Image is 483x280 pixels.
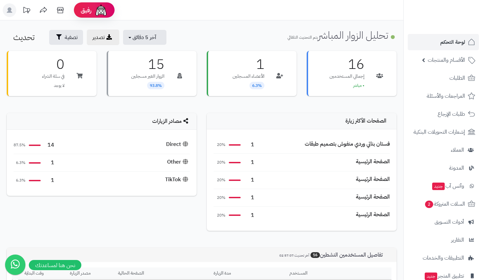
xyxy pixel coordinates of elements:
[329,73,364,80] p: إجمالي المستخدمين
[131,58,164,71] h3: 15
[424,199,465,209] span: السلات المتروكة
[279,253,294,258] span: 02:57:07
[123,30,166,45] button: آخر 5 دقائق
[65,33,78,41] span: تصفية
[42,58,64,71] h3: 0
[44,159,54,167] span: 1
[427,91,465,101] span: المراجعات والأسئلة
[310,252,320,258] span: 16
[408,214,479,230] a: أدوات التسويق
[408,124,479,140] a: إشعارات التحويلات البنكية
[147,82,164,89] span: 93.8%
[14,118,190,125] h4: مصادر الزيارات
[214,195,225,201] span: 20%
[244,194,254,202] span: 1
[408,250,479,266] a: التطبيقات والخدمات
[408,106,479,122] a: طلبات الإرجاع
[233,58,264,71] h3: 1
[432,183,445,190] span: جديد
[414,127,465,137] span: إشعارات التحويلات البنكية
[214,142,225,148] span: 20%
[244,158,254,166] span: 1
[214,118,390,124] h4: الصفحات الأكثر زيارة
[408,70,479,86] a: الطلبات
[408,160,479,176] a: المدونة
[14,160,25,166] span: 6.3%
[431,181,464,191] span: وآتس آب
[353,82,364,89] span: • مباشر
[423,253,464,263] span: التطبيقات والخدمات
[449,73,465,83] span: الطلبات
[44,141,54,149] span: 14
[408,88,479,104] a: المراجعات والأسئلة
[408,142,479,158] a: العملاء
[244,211,254,219] span: 1
[165,176,190,184] div: TikTok
[274,252,391,258] h3: تفاصيل المستخدمين النشطين
[157,267,287,280] th: مدة الزيارة
[408,196,479,212] a: السلات المتروكة2
[279,253,309,258] small: آخر تحديث:
[18,3,35,19] a: تحديثات المنصة
[408,178,479,194] a: وآتس آبجديد
[167,158,190,166] div: Other
[305,140,390,148] div: فستان بناتي وردي منفوش بتصميم طبقات
[94,3,108,17] img: ai-face.png
[435,217,464,227] span: أدوات التسويق
[87,30,119,45] a: تصدير
[428,55,465,65] span: الأقسام والمنتجات
[451,235,464,245] span: التقارير
[44,176,54,184] span: 1
[8,30,45,45] button: تحديث
[233,73,264,80] p: الأعضاء المسجلين
[249,82,264,89] span: 6.3%
[356,175,390,183] div: الصفحة الرئيسية
[14,142,25,148] span: 87.5%
[81,6,92,14] span: رفيق
[356,193,390,201] div: الصفحة الرئيسية
[214,177,225,183] span: 20%
[408,34,479,50] a: لوحة التحكم
[356,211,390,219] div: الصفحة الرئيسية
[49,30,83,45] button: تصفية
[56,267,105,280] th: مصدر الزيارة
[166,141,190,148] div: Direct
[451,145,464,155] span: العملاء
[287,30,397,41] h1: تحليل الزوار المباشر
[329,58,364,71] h3: 16
[287,34,318,40] small: يتم التحديث التلقائي
[54,82,64,89] span: لا يوجد
[449,163,464,173] span: المدونة
[408,232,479,248] a: التقارير
[14,178,25,183] span: 6.3%
[425,201,433,208] span: 2
[425,273,437,280] span: جديد
[133,33,156,41] span: آخر 5 دقائق
[105,267,157,280] th: الصفحة الحالية
[438,109,465,119] span: طلبات الإرجاع
[42,73,64,80] p: في سلة الشراء
[214,212,225,218] span: 20%
[12,267,56,280] th: وقت البداية
[287,267,391,280] th: المستخدم
[13,31,35,43] span: تحديث
[131,73,164,80] p: الزوار الغير مسجلين
[440,37,465,47] span: لوحة التحكم
[244,176,254,184] span: 1
[244,141,254,149] span: 1
[356,158,390,166] div: الصفحة الرئيسية
[214,160,225,165] span: 20%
